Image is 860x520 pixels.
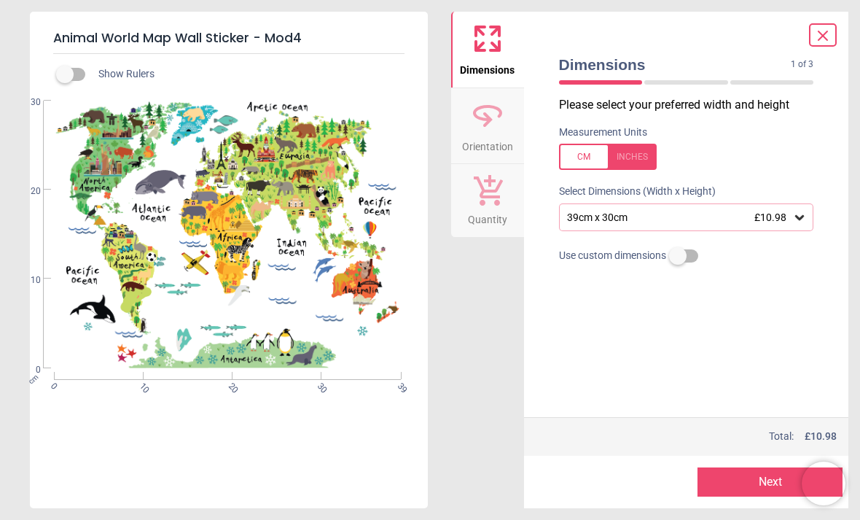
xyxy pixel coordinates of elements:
div: Total: [558,430,837,444]
p: Please select your preferred width and height [559,97,826,113]
button: Dimensions [451,12,524,88]
span: Dimensions [559,54,791,75]
span: 1 of 3 [791,58,813,71]
span: cm [26,373,39,386]
span: 10 [136,381,146,390]
label: Measurement Units [559,125,647,140]
span: 10 [13,274,41,287]
h5: Animal World Map Wall Sticker - Mod4 [53,23,404,54]
span: 30 [315,381,324,390]
span: 20 [225,381,235,390]
div: Show Rulers [65,66,428,83]
label: Select Dimensions (Width x Height) [547,185,716,199]
span: 10.98 [810,430,837,442]
div: 39cm x 30cm [566,212,793,224]
button: Orientation [451,88,524,164]
span: £10.98 [754,212,786,223]
span: 0 [13,364,41,376]
span: 0 [47,381,57,390]
span: Quantity [468,206,507,228]
span: 39 [395,381,404,390]
span: £ [805,430,837,444]
button: Next [697,467,843,497]
iframe: Brevo live chat [802,462,845,505]
span: 30 [13,96,41,109]
span: 20 [13,185,41,198]
span: Orientation [462,133,513,155]
span: Use custom dimensions [559,249,666,263]
span: Dimensions [460,56,515,78]
button: Quantity [451,164,524,237]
